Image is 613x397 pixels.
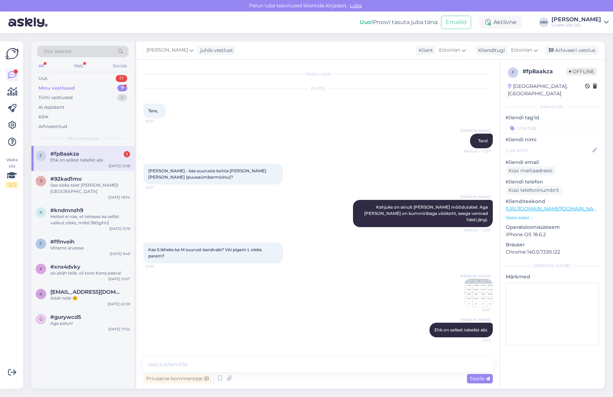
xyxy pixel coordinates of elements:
[416,47,433,54] div: Klient
[145,185,172,190] span: 12:37
[67,135,99,142] span: Minu vestlused
[40,178,42,183] span: 9
[506,166,555,175] div: Küsi meiliaadressi
[439,46,460,54] span: Estonian
[6,47,19,60] img: Askly Logo
[545,46,598,55] div: Arhiveeri vestlus
[461,128,491,133] span: [PERSON_NAME]
[460,274,490,279] span: [PERSON_NAME]
[506,178,599,186] p: Kliendi telefon
[50,207,83,214] span: #kndmnzh9
[124,151,130,157] div: 1
[508,83,585,97] div: [GEOGRAPHIC_DATA], [GEOGRAPHIC_DATA]
[39,241,42,246] span: f
[50,320,130,327] div: Aga palun!
[116,75,127,82] div: 17
[148,108,158,113] span: Tere,
[50,270,130,276] div: ok aitäh teile, oli tore! Kena päeva!
[108,276,130,282] div: [DATE] 12:07
[511,46,532,54] span: Estonian
[38,113,49,120] div: Kõik
[50,239,74,245] span: #fflnveih
[145,119,172,124] span: 12:37
[441,16,471,29] button: Emailid
[117,85,127,92] div: 7
[506,123,599,133] input: Lisa tag
[143,85,493,92] div: [DATE]
[506,248,599,256] p: Chrome 140.0.7339.122
[50,245,130,251] div: Võtame arvesse.
[43,48,71,55] span: Otsi kliente
[464,338,491,343] span: 12:41
[479,16,522,29] div: Aktiivne
[512,70,514,75] span: f
[434,327,488,332] span: Ehk on sellest tabelist abi.
[478,138,488,143] span: Tere!
[464,307,490,313] span: 12:41
[38,123,67,130] div: Arhiveeritud
[39,291,43,297] span: K
[50,157,130,163] div: Ehk on sellest tabelist abi.
[146,46,188,54] span: [PERSON_NAME]
[506,186,562,195] div: Küsi telefoninumbrit
[506,215,599,221] p: Vaata edasi ...
[6,157,18,188] div: Vaata siia
[566,68,597,75] span: Offline
[72,61,85,70] div: Web
[539,17,549,27] div: MH
[108,327,130,332] div: [DATE] 17:02
[197,47,233,54] div: juhib vestlust
[464,149,491,154] span: Nähtud ✓ 12:37
[506,205,603,212] a: [URL][DOMAIN_NAME][DOMAIN_NAME]
[506,114,599,121] p: Kliendi tag'id
[506,224,599,231] p: Operatsioonisüsteem
[364,204,489,222] span: Kahjuks on ainult [PERSON_NAME] mõõdutabel. Aga [PERSON_NAME] on kummiribaga vöökoht, seega veniv...
[109,163,130,168] div: [DATE] 12:38
[506,231,599,238] p: iPhone OS 18.6.2
[38,75,47,82] div: Uus
[475,47,505,54] div: Klienditugi
[464,227,491,233] span: Nähtud ✓ 12:38
[39,266,42,271] span: x
[50,151,79,157] span: #fp8aakza
[143,374,211,383] div: Privaatne kommentaar
[109,226,130,231] div: [DATE] 13:19
[360,19,373,25] b: Uus!
[506,198,599,205] p: Klienditeekond
[470,375,490,382] span: Saada
[39,210,43,215] span: k
[145,264,172,269] span: 12:39
[6,182,18,188] div: 2 / 3
[461,194,491,200] span: [PERSON_NAME]
[506,273,599,280] p: Märkmed
[506,159,599,166] p: Kliendi email
[50,182,130,195] div: See oleks teist [PERSON_NAME]! [GEOGRAPHIC_DATA]
[108,301,130,307] div: [DATE] 20:59
[360,18,438,27] div: Proovi tasuta juba täna:
[506,241,599,248] p: Brauser
[348,2,364,9] span: Luba
[50,289,123,295] span: Katriin6@hotmail.com
[143,71,493,77] div: Vestlus algas
[37,61,45,70] div: All
[108,195,130,200] div: [DATE] 18:34
[148,247,263,259] span: Kas S làheks ka M suurust kandvale? Vòi pigem L oleks parem?
[38,94,73,101] div: Tiimi vestlused
[50,264,80,270] span: #xnx4dvky
[50,295,130,301] div: Aitäh teile 🤗
[50,214,130,226] div: Hetkel ei näe, et tehases ka sellist valikut oleks, millel 360g/m2
[551,22,601,28] div: Uuem Viis OÜ
[506,136,599,143] p: Kliendi nimi
[551,17,601,22] div: [PERSON_NAME]
[39,316,43,322] span: g
[39,153,42,158] span: f
[522,67,566,76] div: # fp8aakza
[50,314,81,320] span: #gurywcd5
[506,147,591,154] input: Lisa nimi
[506,263,599,269] div: [PERSON_NAME]
[551,17,609,28] a: [PERSON_NAME]Uuem Viis OÜ
[461,317,491,322] span: [PERSON_NAME]
[111,61,129,70] div: Socials
[464,279,492,307] img: Attachment
[110,251,130,256] div: [DATE] 9:49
